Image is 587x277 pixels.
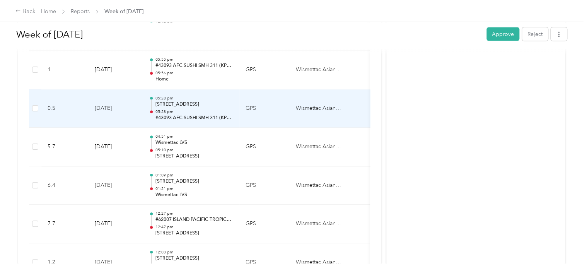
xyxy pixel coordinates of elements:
td: GPS [239,128,290,166]
p: [STREET_ADDRESS] [155,101,233,108]
p: 05:55 pm [155,57,233,62]
p: 05:56 pm [155,70,233,76]
p: 04:51 pm [155,134,233,139]
td: Wismettac Asian Foods [290,51,348,89]
p: 05:10 pm [155,147,233,153]
p: Wismettac LVS [155,192,233,198]
button: Approve [486,27,519,41]
td: 7.7 [41,205,89,243]
td: [DATE] [89,166,143,205]
td: Wismettac Asian Foods [290,128,348,166]
p: 01:21 pm [155,186,233,192]
p: 12:05 pm [155,263,233,268]
p: #62007 ISLAND PACIFIC TROPICANA LV (ISLAND PACIFIC DISTRIBUTION INC) [155,216,233,223]
p: [STREET_ADDRESS] [155,178,233,185]
td: [DATE] [89,128,143,166]
p: #43093 AFC SUSHI SMH 311 (KPR FOOD MANAGEMENT) [155,115,233,121]
p: 12:27 pm [155,211,233,216]
p: 05:28 pm [155,109,233,115]
td: 5.7 [41,128,89,166]
td: GPS [239,166,290,205]
td: 0.5 [41,89,89,128]
p: [STREET_ADDRESS] [155,230,233,237]
p: 12:03 pm [155,250,233,255]
span: Week of [DATE] [104,7,143,15]
td: [DATE] [89,51,143,89]
iframe: Everlance-gr Chat Button Frame [544,234,587,277]
a: Reports [71,8,90,15]
p: 05:28 pm [155,96,233,101]
button: Reject [522,27,548,41]
p: Home [155,76,233,83]
td: Wismettac Asian Foods [290,166,348,205]
td: GPS [239,89,290,128]
td: GPS [239,51,290,89]
p: 01:09 pm [155,173,233,178]
td: 6.4 [41,166,89,205]
p: [STREET_ADDRESS] [155,153,233,160]
a: Home [41,8,56,15]
td: [DATE] [89,89,143,128]
td: Wismettac Asian Foods [290,89,348,128]
p: [STREET_ADDRESS] [155,255,233,262]
td: GPS [239,205,290,243]
p: Wismettac LVS [155,139,233,146]
h1: Week of August 25 2025 [16,25,481,43]
div: Back [15,7,36,16]
p: #43093 AFC SUSHI SMH 311 (KPR FOOD MANAGEMENT) [155,62,233,69]
td: Wismettac Asian Foods [290,205,348,243]
td: [DATE] [89,205,143,243]
p: 12:47 pm [155,224,233,230]
td: 1 [41,51,89,89]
